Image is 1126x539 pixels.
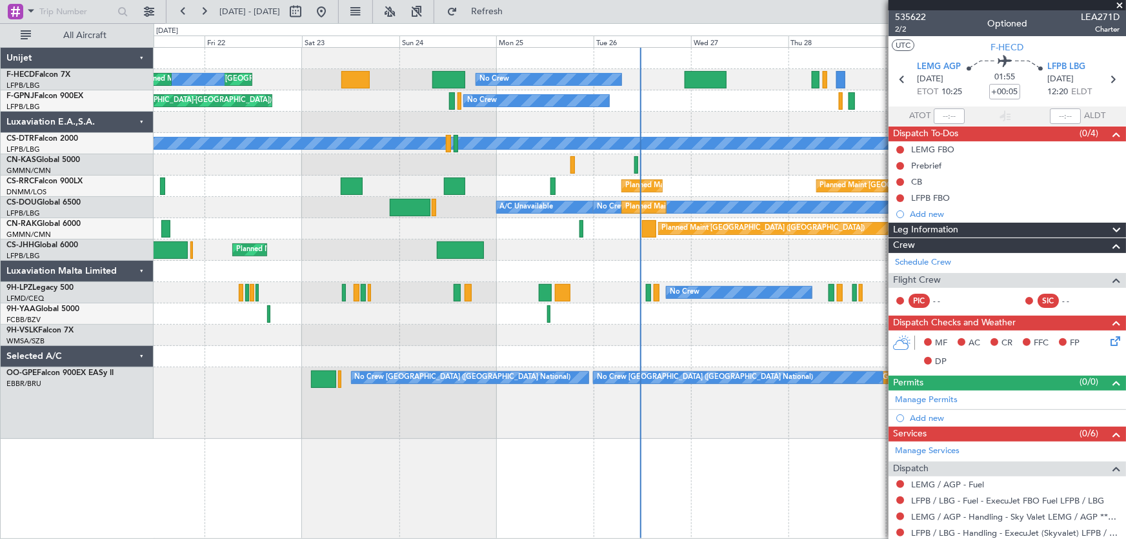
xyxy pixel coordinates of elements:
span: All Aircraft [34,31,136,40]
span: ATOT [909,110,930,123]
span: Crew [893,238,915,253]
div: A/C Unavailable [500,198,554,217]
a: FCBB/BZV [6,315,41,325]
span: DP [935,356,947,369]
div: No Crew [467,91,497,110]
div: Sat 23 [302,36,399,47]
div: CB [911,176,922,187]
a: LEMG / AGP - Handling - Sky Valet LEMG / AGP ***My Handling*** [911,511,1120,522]
a: EBBR/BRU [6,379,41,389]
a: LFPB/LBG [6,251,40,261]
a: OO-GPEFalcon 900EX EASy II [6,369,114,377]
span: CS-RRC [6,178,34,185]
span: AC [969,337,980,350]
span: CN-KAS [6,156,36,164]
div: Planned Maint [GEOGRAPHIC_DATA] ([GEOGRAPHIC_DATA]) [820,176,1023,196]
span: OO-GPE [6,369,37,377]
button: All Aircraft [14,25,140,46]
span: CR [1001,337,1012,350]
a: LFPB/LBG [6,81,40,90]
span: Dispatch Checks and Weather [893,316,1016,331]
span: Permits [893,376,923,391]
a: LFPB/LBG [6,145,40,154]
span: Refresh [460,7,514,16]
div: - - [1062,295,1091,307]
span: F-HECD [6,71,35,79]
span: [DATE] - [DATE] [219,6,280,17]
span: F-GPNJ [6,92,34,100]
span: MF [935,337,947,350]
div: Planned Maint [GEOGRAPHIC_DATA] ([GEOGRAPHIC_DATA]) [625,198,829,217]
div: AOG Maint Hyères ([GEOGRAPHIC_DATA]-[GEOGRAPHIC_DATA]) [54,91,272,110]
a: Schedule Crew [895,256,951,269]
a: Manage Permits [895,394,958,407]
span: CS-JHH [6,241,34,249]
div: - - [933,295,962,307]
div: No Crew [GEOGRAPHIC_DATA] ([GEOGRAPHIC_DATA] National) [597,368,813,387]
span: Dispatch [893,462,929,476]
span: 01:55 [994,71,1015,84]
div: No Crew [597,198,627,217]
span: ETOT [917,86,938,99]
span: Dispatch To-Dos [893,127,958,141]
div: [DATE] [156,26,178,37]
button: UTC [892,39,914,51]
span: 535622 [895,10,926,24]
div: No Crew [GEOGRAPHIC_DATA] ([GEOGRAPHIC_DATA] National) [355,368,571,387]
input: Trip Number [39,2,114,21]
span: Flight Crew [893,273,941,288]
span: (0/4) [1080,127,1098,140]
a: LEMG / AGP - Fuel [911,479,984,490]
a: GMMN/CMN [6,166,51,176]
div: Add new [910,412,1120,423]
a: LFPB / LBG - Fuel - ExecuJet FBO Fuel LFPB / LBG [911,495,1104,506]
a: LFPB/LBG [6,102,40,112]
span: 9H-VSLK [6,327,38,334]
div: LFPB FBO [911,192,950,203]
span: 9H-LPZ [6,284,32,292]
div: Planned Maint [GEOGRAPHIC_DATA] ([GEOGRAPHIC_DATA]) [625,176,829,196]
span: LEA271D [1081,10,1120,24]
span: FP [1070,337,1080,350]
span: ALDT [1084,110,1105,123]
span: LEMG AGP [917,61,961,74]
span: 9H-YAA [6,305,35,313]
span: CN-RAK [6,220,37,228]
div: Planned Maint [GEOGRAPHIC_DATA] ([GEOGRAPHIC_DATA]) [662,219,865,238]
span: 10:25 [941,86,962,99]
span: F-HECD [991,41,1024,54]
span: ELDT [1071,86,1092,99]
span: Services [893,427,927,442]
div: Planned Maint [GEOGRAPHIC_DATA] ([GEOGRAPHIC_DATA]) [236,240,439,259]
a: CS-DOUGlobal 6500 [6,199,81,207]
div: Fri 29 [886,36,983,47]
a: CS-JHHGlobal 6000 [6,241,78,249]
span: (0/0) [1080,375,1098,389]
a: Manage Services [895,445,960,458]
div: Tue 26 [594,36,691,47]
a: CN-RAKGlobal 6000 [6,220,81,228]
span: CS-DTR [6,135,34,143]
div: Fri 22 [205,36,302,47]
a: CS-RRCFalcon 900LX [6,178,83,185]
span: Charter [1081,24,1120,35]
a: F-HECDFalcon 7X [6,71,70,79]
a: GMMN/CMN [6,230,51,239]
div: Sun 24 [399,36,497,47]
a: LFPB/LBG [6,208,40,218]
span: 2/2 [895,24,926,35]
span: FFC [1034,337,1049,350]
div: PIC [909,294,930,308]
a: CS-DTRFalcon 2000 [6,135,78,143]
a: LFMD/CEQ [6,294,44,303]
div: No Crew [479,70,509,89]
span: [DATE] [917,73,943,86]
a: WMSA/SZB [6,336,45,346]
a: 9H-YAAGlobal 5000 [6,305,79,313]
div: Mon 25 [496,36,594,47]
a: 9H-VSLKFalcon 7X [6,327,74,334]
div: Thu 21 [108,36,205,47]
span: Leg Information [893,223,958,238]
div: SIC [1038,294,1059,308]
a: DNMM/LOS [6,187,46,197]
